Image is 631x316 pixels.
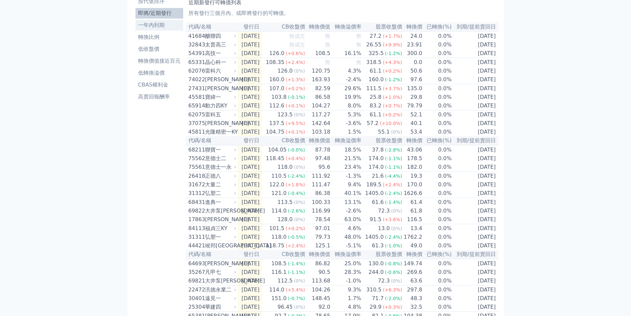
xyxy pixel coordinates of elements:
[305,172,331,181] td: 111.92
[135,45,183,53] li: 低收盤價
[452,207,499,215] td: [DATE]
[238,145,262,154] td: [DATE]
[452,128,499,136] td: [DATE]
[368,102,383,110] div: 83.2
[364,189,385,197] div: 1405.0
[205,128,235,136] div: 光隆精密一KY
[135,56,183,66] a: 轉換價值接近百元
[368,32,383,40] div: 27.2
[402,163,423,172] td: 182.0
[331,67,361,75] td: 4.3%
[452,84,499,93] td: [DATE]
[135,80,183,90] a: CBAS權利金
[383,182,402,187] span: (+2.4%)
[286,103,305,108] span: (+0.1%)
[383,60,402,65] span: (+4.3%)
[305,49,331,58] td: 108.5
[402,145,423,154] td: 43.06
[238,154,262,163] td: [DATE]
[383,112,402,117] span: (+0.2%)
[268,102,286,110] div: 112.6
[205,216,235,223] div: [PERSON_NAME]
[294,200,305,205] span: (0%)
[288,173,305,179] span: (-2.4%)
[402,49,423,58] td: 300.0
[238,110,262,119] td: [DATE]
[305,93,331,101] td: 86.58
[268,119,286,127] div: 137.5
[423,198,452,207] td: 0.0%
[365,41,383,49] div: 26.55
[385,51,402,56] span: (-1.2%)
[383,68,402,74] span: (+0.2%)
[205,111,235,119] div: 雷科五
[238,189,262,198] td: [DATE]
[286,77,305,82] span: (+1.3%)
[368,216,383,223] div: 91.5
[452,172,499,181] td: [DATE]
[238,84,262,93] td: [DATE]
[135,9,183,17] li: 即將/近期發行
[135,69,183,77] li: 低轉換溢價
[362,23,402,32] th: 股票收盤價
[367,163,385,171] div: 174.0
[452,145,499,154] td: [DATE]
[305,119,331,128] td: 142.64
[286,60,305,65] span: (+2.4%)
[135,20,183,31] a: 一年內到期
[385,164,402,170] span: (-1.1%)
[452,49,499,58] td: [DATE]
[305,180,331,189] td: 111.47
[367,155,385,162] div: 174.0
[305,136,331,145] th: 轉換價值
[452,110,499,119] td: [DATE]
[377,224,391,232] div: 13.0
[368,93,383,101] div: 25.8
[188,9,496,17] p: 所有發行三個月內、或即將發行的可轉債。
[368,67,383,75] div: 61.1
[205,93,235,101] div: 寶緯一
[135,32,183,42] a: 轉換比例
[331,101,361,110] td: 8.0%
[423,136,452,145] th: 已轉換(%)
[423,101,452,110] td: 0.0%
[188,146,203,154] div: 68211
[402,189,423,198] td: 1626.6
[331,163,361,172] td: 23.4%
[391,226,402,231] span: (0%)
[402,23,423,32] th: 轉換價
[383,95,402,100] span: (+1.0%)
[205,119,235,127] div: [PERSON_NAME]
[135,92,183,102] a: 高賣回報酬率
[262,136,305,145] th: CB收盤價
[452,32,499,40] td: [DATE]
[135,57,183,65] li: 轉換價值接近百元
[391,208,402,214] span: (0%)
[423,84,452,93] td: 0.0%
[452,101,499,110] td: [DATE]
[331,189,361,198] td: 40.1%
[423,32,452,40] td: 0.0%
[238,128,262,136] td: [DATE]
[238,101,262,110] td: [DATE]
[331,145,361,154] td: 18.5%
[264,155,286,162] div: 118.45
[238,119,262,128] td: [DATE]
[356,59,361,65] span: 無
[238,23,262,32] th: 發行日
[305,224,331,233] td: 97.01
[423,180,452,189] td: 0.0%
[385,156,402,161] span: (-1.1%)
[452,67,499,75] td: [DATE]
[188,198,203,206] div: 68431
[452,58,499,67] td: [DATE]
[423,110,452,119] td: 0.0%
[377,128,391,136] div: 55.1
[305,145,331,154] td: 87.78
[452,93,499,101] td: [DATE]
[305,23,331,32] th: 轉換價值
[276,111,294,119] div: 123.5
[288,208,305,214] span: (-2.6%)
[188,216,203,223] div: 17863
[205,85,235,93] div: [PERSON_NAME]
